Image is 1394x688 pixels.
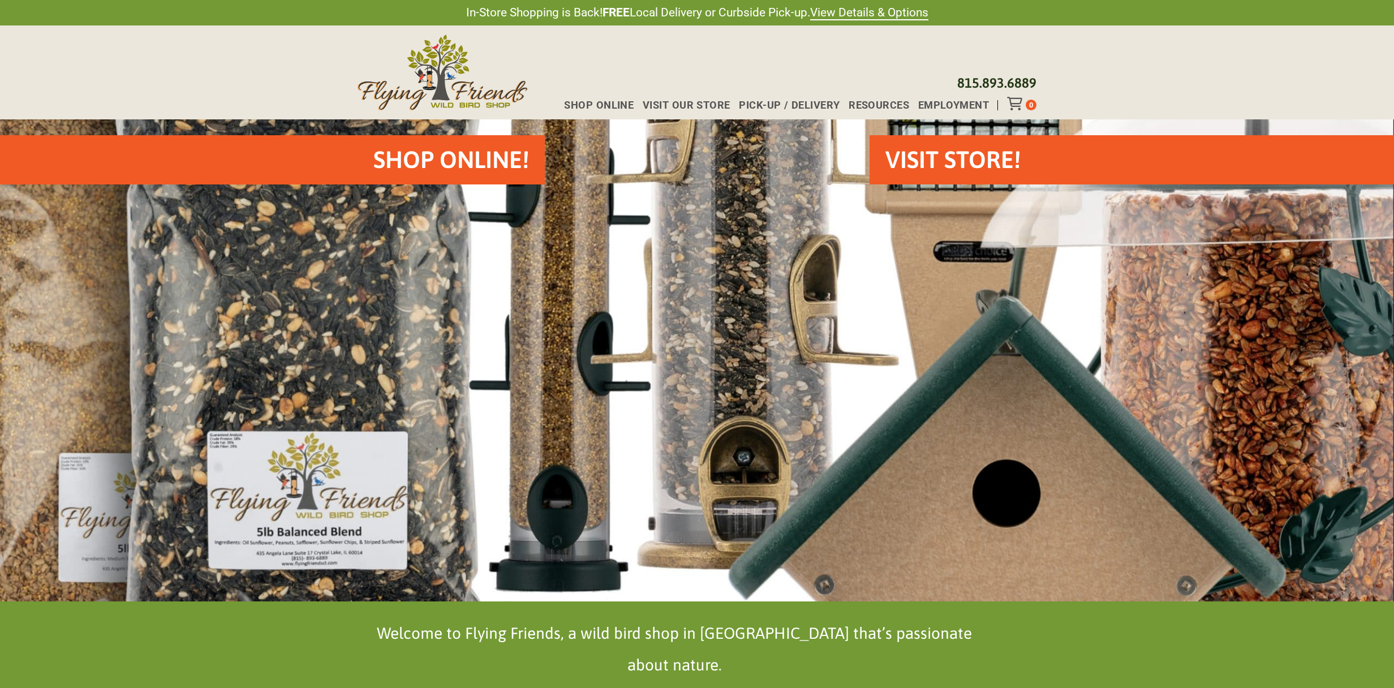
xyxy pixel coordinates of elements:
[373,143,529,177] h2: Shop Online!
[603,6,630,19] strong: FREE
[643,100,730,110] span: Visit Our Store
[358,35,527,110] img: Flying Friends Wild Bird Shop Logo
[810,6,928,20] a: View Details & Options
[466,5,928,21] span: In-Store Shopping is Back! Local Delivery or Curbside Pick-up.
[739,100,840,110] span: Pick-up / Delivery
[957,75,1036,91] a: 815.893.6889
[885,143,1021,177] h2: VISIT STORE!
[918,100,989,110] span: Employment
[849,100,909,110] span: Resources
[1029,101,1033,109] span: 0
[909,100,989,110] a: Employment
[555,100,634,110] a: Shop Online
[730,100,840,110] a: Pick-up / Delivery
[564,100,634,110] span: Shop Online
[634,100,730,110] a: Visit Our Store
[840,100,909,110] a: Resources
[1007,97,1026,110] div: Toggle Off Canvas Content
